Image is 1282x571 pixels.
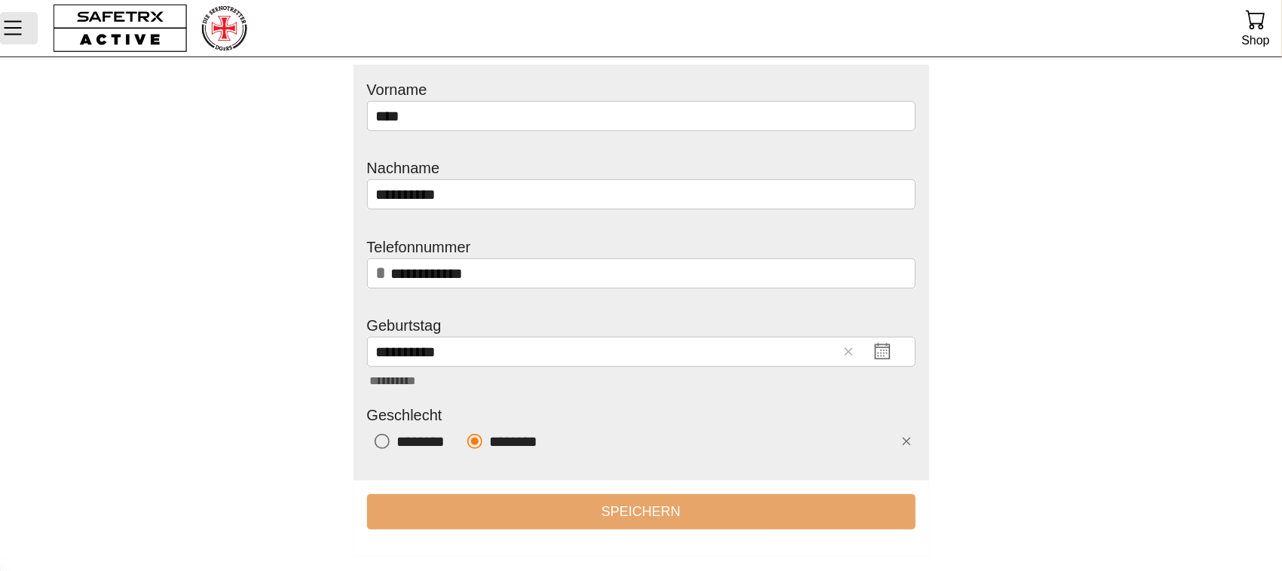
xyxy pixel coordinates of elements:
[367,317,442,334] label: Geburtstag
[367,81,427,98] label: Vorname
[367,407,442,423] label: Geschlecht
[367,426,454,456] div: Weiblich
[367,494,916,530] button: Speichern
[460,426,550,456] div: Männlich
[367,160,440,176] label: Nachname
[200,4,248,53] img: RescueLogo.png
[379,500,904,524] span: Speichern
[1242,30,1270,50] div: Shop
[367,239,471,255] label: Telefonnummer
